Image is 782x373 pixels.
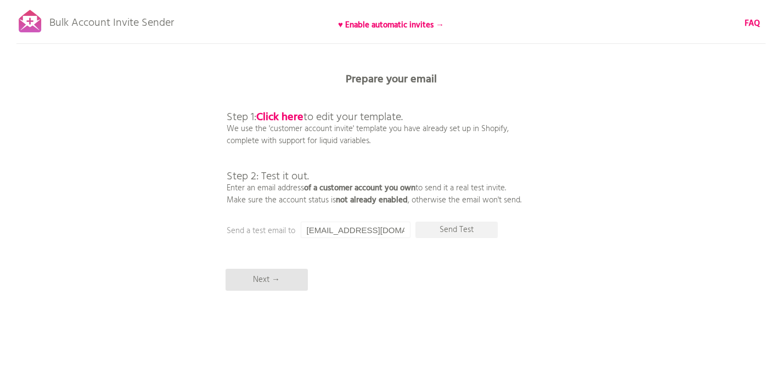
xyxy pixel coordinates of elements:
p: Next → [226,269,308,291]
b: not already enabled [336,194,408,207]
b: of a customer account you own [304,182,415,195]
span: Step 2: Test it out. [227,168,309,185]
a: FAQ [745,18,760,30]
b: FAQ [745,17,760,30]
a: Click here [256,109,303,126]
p: Bulk Account Invite Sender [49,7,174,34]
p: Send a test email to [227,225,446,237]
b: ♥ Enable automatic invites → [338,19,444,32]
span: Step 1: to edit your template. [227,109,403,126]
p: Send Test [415,222,498,238]
p: We use the 'customer account invite' template you have already set up in Shopify, complete with s... [227,88,521,206]
b: Prepare your email [346,71,437,88]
